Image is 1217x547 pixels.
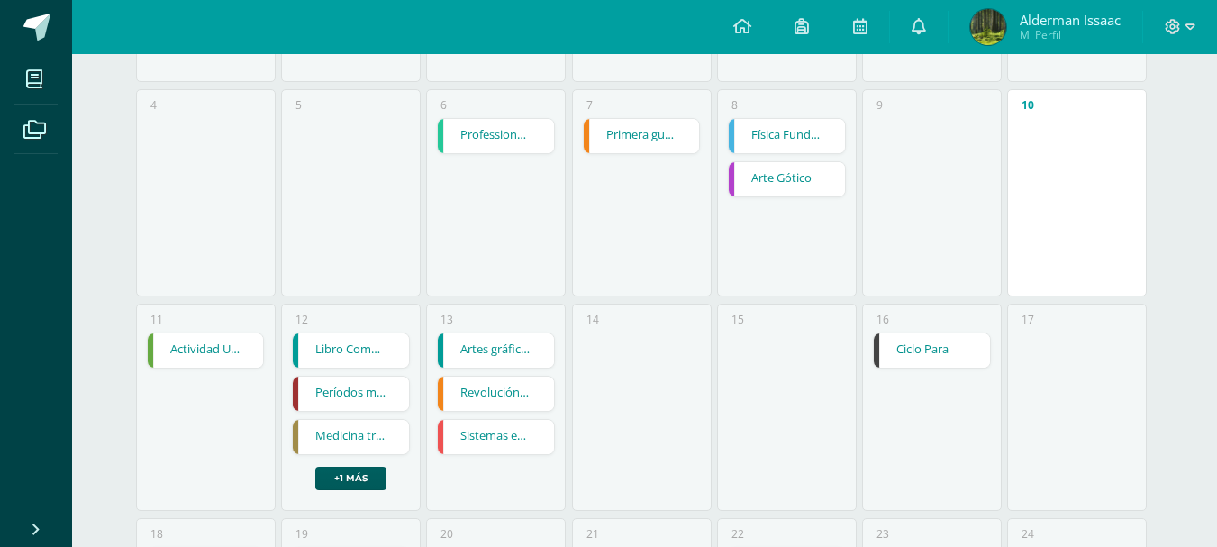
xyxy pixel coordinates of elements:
div: Arte Gótico | Tarea [728,161,846,197]
div: 9 [876,97,883,113]
img: 7156044ebbd9da597cb4f05813d6cce3.png [970,9,1006,45]
div: Ciclo Para | Tarea [873,333,991,369]
div: Revolución de octubre | Tarea [437,376,555,412]
div: Sistemas ecuaciones: Sustitución e igualación | Tarea [437,419,555,455]
div: Primera guerra mundial | Tarea [583,118,701,154]
div: 10 [1022,97,1034,113]
a: Arte Gótico [729,162,845,196]
div: Libro Compras-Ventas | Tarea [292,333,410,369]
div: 17 [1022,312,1034,327]
div: 14 [586,312,599,327]
div: 6 [440,97,447,113]
div: Artes gráficas | Tarea [437,333,555,369]
div: Medicina tradicional de Guatemala | Tarea [292,419,410,455]
div: 11 [150,312,163,327]
a: Libro Compras-Ventas [293,333,409,368]
div: 7 [586,97,593,113]
div: 16 [876,312,889,327]
div: 20 [440,526,453,542]
div: 18 [150,526,163,542]
a: Períodos musicales [293,377,409,411]
a: +1 más [315,467,386,490]
div: 19 [295,526,308,542]
div: Períodos musicales | Tarea [292,376,410,412]
div: 12 [295,312,308,327]
a: Sistemas ecuaciones: Sustitución e igualación [438,420,554,454]
a: Artes gráficas [438,333,554,368]
div: 15 [731,312,744,327]
div: Física Fundamental | Tarea [728,118,846,154]
div: 21 [586,526,599,542]
span: Alderman Issaac [1020,11,1121,29]
div: 22 [731,526,744,542]
span: Mi Perfil [1020,27,1121,42]
div: Professions vocabulary | Tarea [437,118,555,154]
div: 5 [295,97,302,113]
a: Professions vocabulary [438,119,554,153]
div: 13 [440,312,453,327]
div: 23 [876,526,889,542]
div: 8 [731,97,738,113]
div: 4 [150,97,157,113]
div: 24 [1022,526,1034,542]
a: Física Fundamental [729,119,845,153]
a: Ciclo Para [874,333,990,368]
a: Revolución de octubre [438,377,554,411]
a: Primera guerra mundial [584,119,700,153]
a: Medicina tradicional de [GEOGRAPHIC_DATA] [293,420,409,454]
a: Actividad Uno [148,333,264,368]
div: Actividad Uno | Tarea [147,333,265,369]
